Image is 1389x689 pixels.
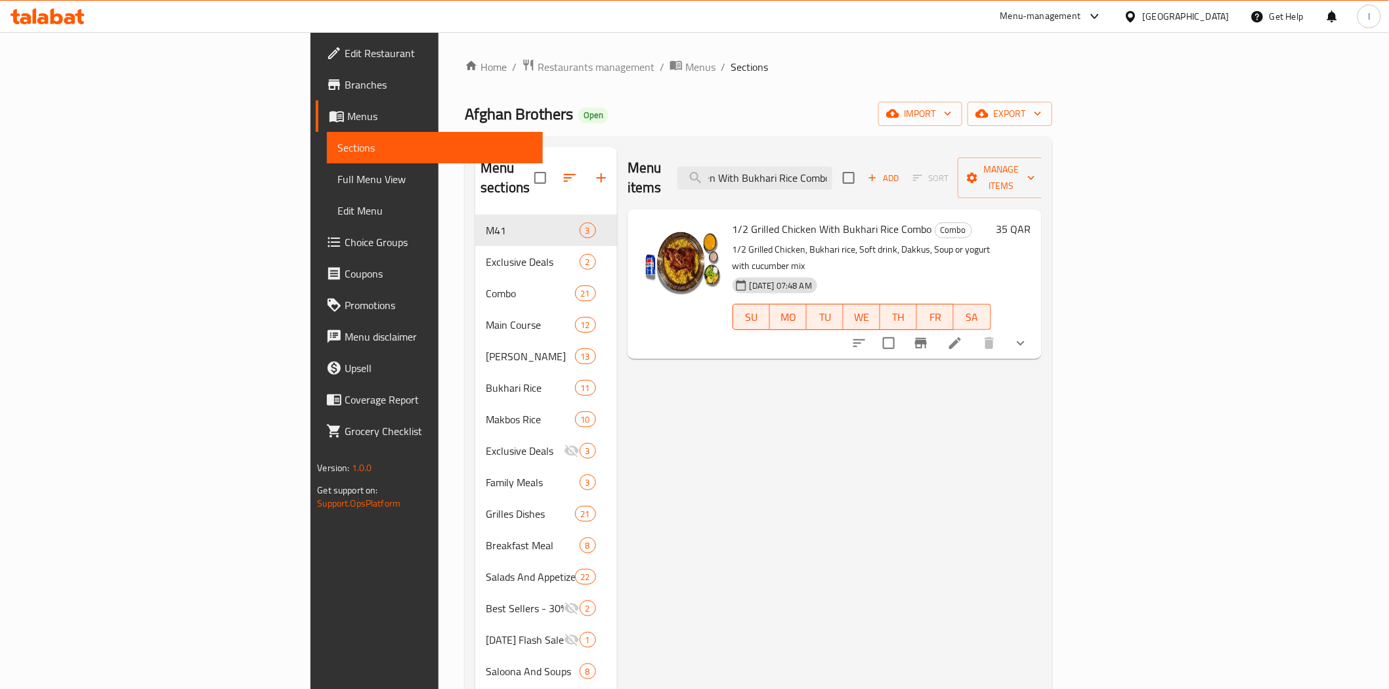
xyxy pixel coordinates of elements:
[575,285,596,301] div: items
[486,285,574,301] span: Combo
[538,59,654,75] span: Restaurants management
[580,634,595,646] span: 1
[935,222,972,238] span: Combo
[475,404,617,435] div: Makbos Rice10
[580,445,595,457] span: 3
[475,435,617,467] div: Exclusive Deals3
[486,537,579,553] div: Breakfast Meal
[733,304,770,330] button: SU
[486,411,574,427] div: Makbos Rice
[486,474,579,490] span: Family Meals
[580,256,595,268] span: 2
[770,304,807,330] button: MO
[954,304,991,330] button: SA
[576,382,595,394] span: 11
[486,380,574,396] span: Bukhari Rice
[628,158,662,198] h2: Menu items
[486,632,563,648] div: Ramadan Flash Sale
[733,241,991,274] p: 1/2 Grilled Chicken, Bukhari rice, Soft drink, Dakkus, Soup or yogurt with cucumber mix
[660,59,664,75] li: /
[670,58,716,75] a: Menus
[863,168,905,188] span: Add item
[844,327,875,359] button: sort-choices
[316,384,542,415] a: Coverage Report
[576,508,595,520] span: 21
[958,157,1046,198] button: Manage items
[1368,9,1370,24] span: I
[316,289,542,321] a: Promotions
[486,506,574,522] div: Grilles Dishes
[731,59,768,75] span: Sections
[580,539,595,552] span: 8
[486,317,574,333] span: Main Course
[345,423,532,439] span: Grocery Checklist
[835,164,863,192] span: Select section
[475,467,617,498] div: Family Meals3
[564,632,580,648] svg: Inactive section
[905,327,937,359] button: Branch-specific-item
[327,163,542,195] a: Full Menu View
[775,308,801,327] span: MO
[575,317,596,333] div: items
[576,571,595,583] span: 22
[978,106,1042,122] span: export
[922,308,949,327] span: FR
[875,329,903,357] span: Select to update
[564,443,580,459] svg: Inactive section
[347,108,532,124] span: Menus
[866,171,901,186] span: Add
[345,329,532,344] span: Menu disclaimer
[721,59,725,75] li: /
[575,569,596,585] div: items
[316,226,542,258] a: Choice Groups
[580,443,596,459] div: items
[345,297,532,313] span: Promotions
[996,220,1031,238] h6: 35 QAR
[317,459,349,476] span: Version:
[1143,9,1229,24] div: [GEOGRAPHIC_DATA]
[1000,9,1081,24] div: Menu-management
[575,380,596,396] div: items
[733,219,932,239] span: 1/2 Grilled Chicken With Bukhari Rice Combo
[345,360,532,376] span: Upsell
[812,308,838,327] span: TU
[880,304,917,330] button: TH
[580,474,596,490] div: items
[586,162,617,194] button: Add section
[475,278,617,309] div: Combo21
[475,530,617,561] div: Breakfast Meal8
[475,309,617,341] div: Main Course12
[337,171,532,187] span: Full Menu View
[486,222,579,238] div: M41
[1005,327,1036,359] button: show more
[580,602,595,615] span: 2
[486,600,563,616] div: Best Sellers - 30% off on selected items
[580,665,595,678] span: 8
[878,102,962,126] button: import
[475,215,617,246] div: M413
[475,593,617,624] div: Best Sellers - 30% off on selected items2
[486,254,579,270] span: Exclusive Deals
[575,506,596,522] div: items
[554,162,586,194] span: Sort sections
[486,443,563,459] div: Exclusive Deals
[576,319,595,331] span: 12
[677,167,832,190] input: search
[968,102,1052,126] button: export
[475,372,617,404] div: Bukhari Rice11
[327,195,542,226] a: Edit Menu
[576,350,595,363] span: 13
[889,106,952,122] span: import
[316,100,542,132] a: Menus
[968,161,1035,194] span: Manage items
[580,224,595,237] span: 3
[580,254,596,270] div: items
[345,392,532,407] span: Coverage Report
[316,321,542,352] a: Menu disclaimer
[935,222,972,238] div: Combo
[744,280,817,292] span: [DATE] 07:48 AM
